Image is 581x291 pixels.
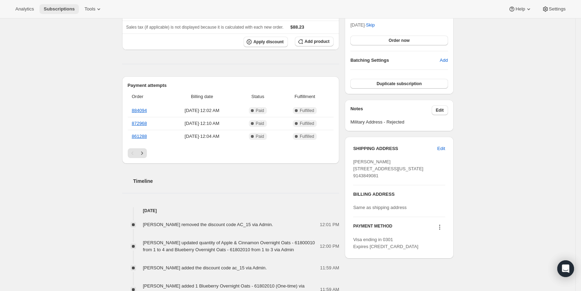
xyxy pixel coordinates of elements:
[353,237,418,249] span: Visa ending in 0301 Expires [CREDIT_CARD_DATA]
[44,6,75,12] span: Subscriptions
[353,223,392,233] h3: PAYMENT METHOD
[295,37,334,46] button: Add product
[436,107,444,113] span: Edit
[132,121,147,126] a: 872968
[169,107,235,114] span: [DATE] · 12:02 AM
[504,4,536,14] button: Help
[350,36,448,45] button: Order now
[320,243,340,250] span: 12:00 PM
[433,143,449,154] button: Edit
[15,6,34,12] span: Analytics
[300,121,314,126] span: Fulfilled
[169,93,235,100] span: Billing date
[350,119,448,126] span: Military Address - Rejected
[132,134,147,139] a: 861288
[435,55,452,66] button: Add
[280,93,329,100] span: Fulfillment
[377,81,422,87] span: Duplicate subscription
[300,108,314,113] span: Fulfilled
[515,6,525,12] span: Help
[320,221,340,228] span: 12:01 PM
[290,24,304,30] span: $88.23
[256,108,264,113] span: Paid
[143,222,273,227] span: [PERSON_NAME] removed the discount code AC_15 via Admin.
[126,25,284,30] span: Sales tax (if applicable) is not displayed because it is calculated with each new order.
[350,22,375,28] span: [DATE] ·
[389,38,410,43] span: Order now
[300,134,314,139] span: Fulfilled
[253,39,284,45] span: Apply discount
[128,89,167,104] th: Order
[256,121,264,126] span: Paid
[169,120,235,127] span: [DATE] · 12:10 AM
[244,37,288,47] button: Apply discount
[143,240,315,252] span: [PERSON_NAME] updated quantity of Apple & Cinnamon Overnight Oats - 61800010 from 1 to 4 and Blue...
[366,22,375,29] span: Skip
[39,4,79,14] button: Subscriptions
[362,20,379,31] button: Skip
[137,148,147,158] button: Next
[549,6,566,12] span: Settings
[350,79,448,89] button: Duplicate subscription
[320,264,339,271] span: 11:59 AM
[437,145,445,152] span: Edit
[239,93,276,100] span: Status
[557,260,574,277] div: Open Intercom Messenger
[353,159,423,178] span: [PERSON_NAME] [STREET_ADDRESS][US_STATE] 9143849081
[353,145,437,152] h3: SHIPPING ADDRESS
[440,57,448,64] span: Add
[84,6,95,12] span: Tools
[11,4,38,14] button: Analytics
[128,82,334,89] h2: Payment attempts
[350,57,440,64] h6: Batching Settings
[538,4,570,14] button: Settings
[122,207,340,214] h4: [DATE]
[350,105,432,115] h3: Notes
[256,134,264,139] span: Paid
[353,191,445,198] h3: BILLING ADDRESS
[432,105,448,115] button: Edit
[133,178,340,185] h2: Timeline
[353,205,407,210] span: Same as shipping address
[305,39,329,44] span: Add product
[169,133,235,140] span: [DATE] · 12:04 AM
[80,4,106,14] button: Tools
[128,148,334,158] nav: Pagination
[143,265,267,270] span: [PERSON_NAME] added the discount code ac_15 via Admin.
[132,108,147,113] a: 884094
